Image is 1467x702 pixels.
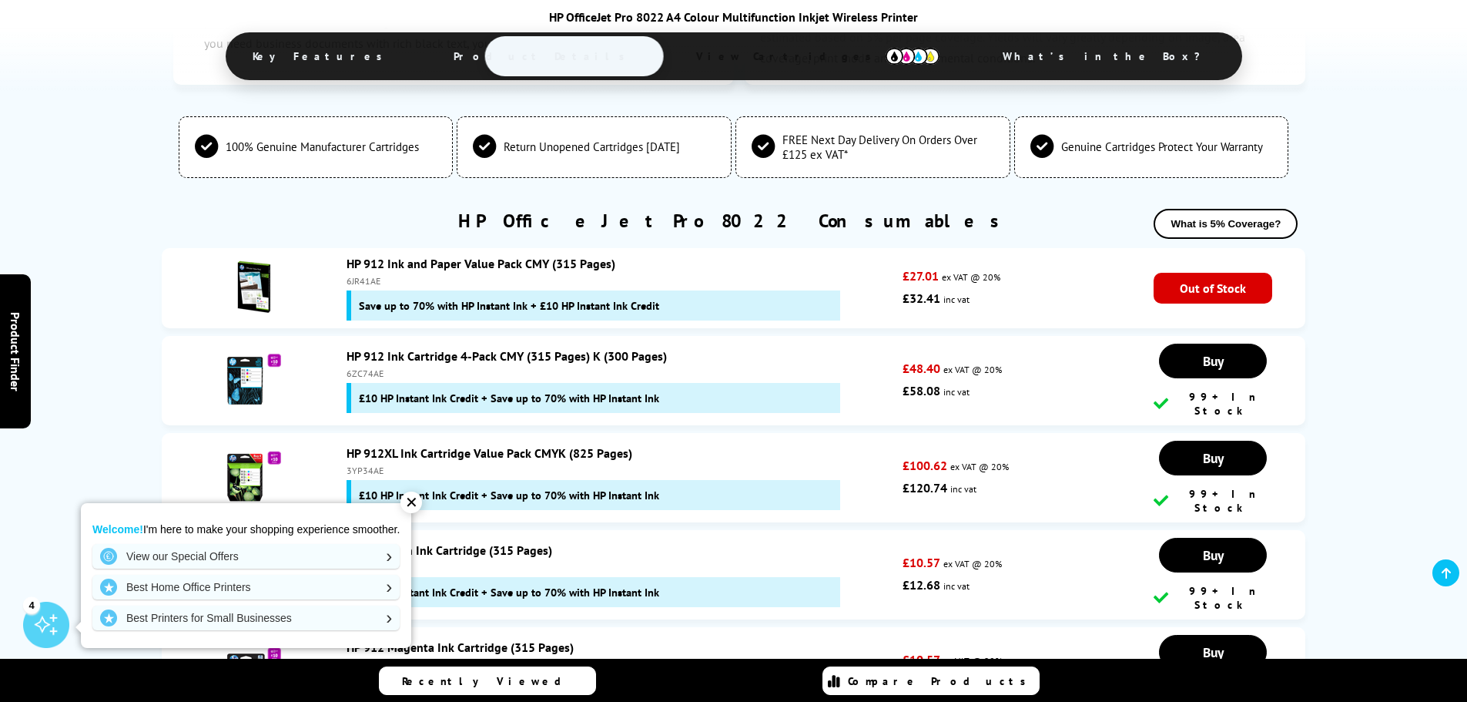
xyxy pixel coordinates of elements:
[943,558,1002,569] span: ex VAT @ 20%
[504,139,680,154] span: Return Unopened Cartridges [DATE]
[903,652,940,667] strong: £10.57
[943,294,970,305] span: inc vat
[942,271,1000,283] span: ex VAT @ 20%
[1154,209,1298,239] button: What is 5% Coverage?
[673,36,963,76] span: View Cartridges
[903,480,947,495] strong: £120.74
[903,577,940,593] strong: £12.68
[1154,390,1272,418] div: 99+ In Stock
[943,580,970,592] span: inc vat
[1203,352,1224,370] span: Buy
[347,275,896,287] div: 6JR41AE
[229,38,414,75] span: Key Features
[1154,584,1272,612] div: 99+ In Stock
[226,139,419,154] span: 100% Genuine Manufacturer Cartridges
[1061,139,1263,154] span: Genuine Cartridges Protect Your Warranty
[848,674,1034,688] span: Compare Products
[195,9,1273,25] div: HP OfficeJet Pro 8022 A4 Colour Multifunction Inkjet Wireless Printer
[903,268,939,284] strong: £27.01
[943,364,1002,375] span: ex VAT @ 20%
[227,352,281,406] img: HP 912 Ink Cartridge 4-Pack CMY (315 Pages) K (300 Pages)
[92,606,400,630] a: Best Printers for Small Businesses
[359,391,659,405] span: £10 HP Instant Ink Credit + Save up to 70% with HP Instant Ink
[400,492,422,513] div: ✕
[8,311,23,391] span: Product Finder
[903,291,940,306] strong: £32.41
[1203,449,1224,467] span: Buy
[1154,273,1272,304] span: Out of Stock
[92,544,400,569] a: View our Special Offers
[782,133,994,162] span: FREE Next Day Delivery On Orders Over £125 ex VAT*
[347,542,552,558] a: HP 912 Cyan Ink Cartridge (315 Pages)
[23,596,40,613] div: 4
[950,461,1009,472] span: ex VAT @ 20%
[903,458,947,473] strong: £100.62
[458,209,1009,233] a: HP OfficeJet Pro 8022 Consumables
[92,522,400,536] p: I'm here to make your shopping experience smoother.
[903,555,940,570] strong: £10.57
[903,383,940,398] strong: £58.08
[402,674,577,688] span: Recently Viewed
[347,562,896,573] div: 3YL77AE
[980,38,1238,75] span: What’s in the Box?
[379,667,596,695] a: Recently Viewed
[359,585,659,600] span: £10 HP Instant Ink Credit + Save up to 70% with HP Instant Ink
[347,445,632,461] a: HP 912XL Ink Cartridge Value Pack CMYK (825 Pages)
[943,655,1002,667] span: ex VAT @ 20%
[92,575,400,600] a: Best Home Office Printers
[347,465,896,476] div: 3YP34AE
[347,256,615,271] a: HP 912 Ink and Paper Value Pack CMY (315 Pages)
[227,260,281,314] img: HP 912 Ink and Paper Value Pack CMY (315 Pages)
[903,361,940,376] strong: £48.40
[227,449,281,503] img: HP 912XL Ink Cartridge Value Pack CMYK (825 Pages)
[347,348,667,364] a: HP 912 Ink Cartridge 4-Pack CMY (315 Pages) K (300 Pages)
[92,523,143,536] strong: Welcome!
[359,298,659,313] span: Save up to 70% with HP Instant Ink + £10 HP Instant Ink Credit
[347,640,574,655] a: HP 912 Magenta Ink Cartridge (315 Pages)
[886,48,939,65] img: cmyk-icon.svg
[943,386,970,398] span: inc vat
[822,667,1040,695] a: Compare Products
[430,38,656,75] span: Product Details
[1203,546,1224,564] span: Buy
[950,483,976,495] span: inc vat
[1154,487,1272,515] div: 99+ In Stock
[1203,643,1224,661] span: Buy
[347,368,896,379] div: 6ZC74AE
[359,488,659,502] span: £10 HP Instant Ink Credit + Save up to 70% with HP Instant Ink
